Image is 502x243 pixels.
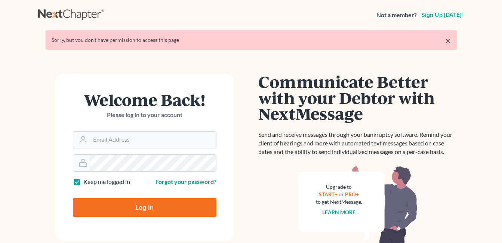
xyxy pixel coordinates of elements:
[73,92,216,108] h1: Welcome Back!
[316,198,362,206] div: to get NextMessage.
[73,198,216,217] input: Log In
[345,191,359,197] a: PRO+
[73,111,216,119] p: Please log in to your account
[376,11,417,19] strong: Not a member?
[446,36,451,45] a: ×
[420,12,464,18] a: Sign up [DATE]!
[322,209,355,215] a: Learn more
[339,191,344,197] span: or
[316,183,362,191] div: Upgrade to
[52,36,451,44] div: Sorry, but you don't have permission to access this page
[90,132,216,148] input: Email Address
[319,191,338,197] a: START+
[83,178,130,186] label: Keep me logged in
[259,130,457,156] p: Send and receive messages through your bankruptcy software. Remind your client of hearings and mo...
[155,178,216,185] a: Forgot your password?
[259,74,457,121] h1: Communicate Better with your Debtor with NextMessage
